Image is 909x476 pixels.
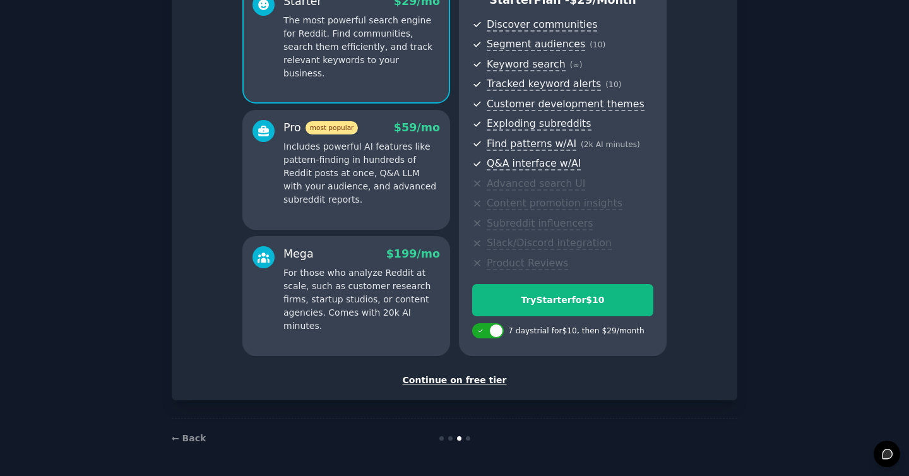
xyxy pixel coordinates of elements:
span: Segment audiences [487,38,585,51]
span: ( 10 ) [590,40,605,49]
span: Product Reviews [487,257,568,270]
span: Discover communities [487,18,597,32]
span: Exploding subreddits [487,117,591,131]
div: Continue on free tier [185,374,724,387]
span: Advanced search UI [487,177,585,191]
p: The most powerful search engine for Reddit. Find communities, search them efficiently, and track ... [283,14,440,80]
span: most popular [306,121,359,134]
span: Find patterns w/AI [487,138,576,151]
span: Customer development themes [487,98,645,111]
p: For those who analyze Reddit at scale, such as customer research firms, startup studios, or conte... [283,266,440,333]
span: $ 199 /mo [386,247,440,260]
span: $ 59 /mo [394,121,440,134]
span: Slack/Discord integration [487,237,612,250]
span: Subreddit influencers [487,217,593,230]
div: Mega [283,246,314,262]
span: ( ∞ ) [570,61,583,69]
button: TryStarterfor$10 [472,284,653,316]
span: Keyword search [487,58,566,71]
div: Try Starter for $10 [473,294,653,307]
a: ← Back [172,433,206,443]
p: Includes powerful AI features like pattern-finding in hundreds of Reddit posts at once, Q&A LLM w... [283,140,440,206]
span: Tracked keyword alerts [487,78,601,91]
span: ( 2k AI minutes ) [581,140,640,149]
div: 7 days trial for $10 , then $ 29 /month [508,326,645,337]
div: Pro [283,120,358,136]
span: ( 10 ) [605,80,621,89]
span: Content promotion insights [487,197,622,210]
span: Q&A interface w/AI [487,157,581,170]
